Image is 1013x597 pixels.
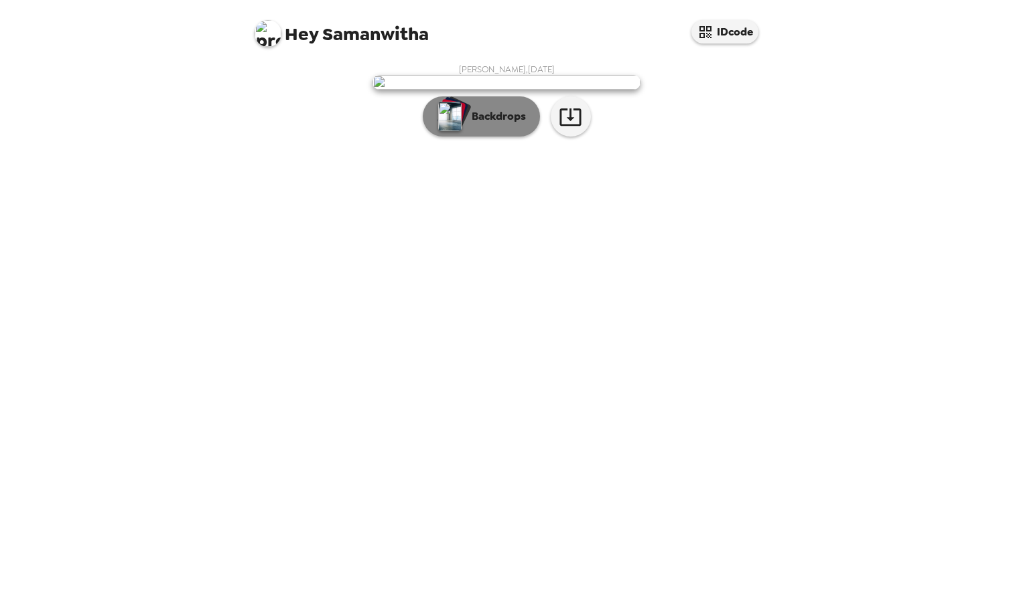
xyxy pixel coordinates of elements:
[285,22,318,46] span: Hey
[691,20,758,44] button: IDcode
[465,108,526,124] p: Backdrops
[255,20,281,47] img: profile pic
[255,13,429,44] span: Samanwitha
[373,75,640,90] img: user
[459,64,555,75] span: [PERSON_NAME] , [DATE]
[423,96,540,137] button: Backdrops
